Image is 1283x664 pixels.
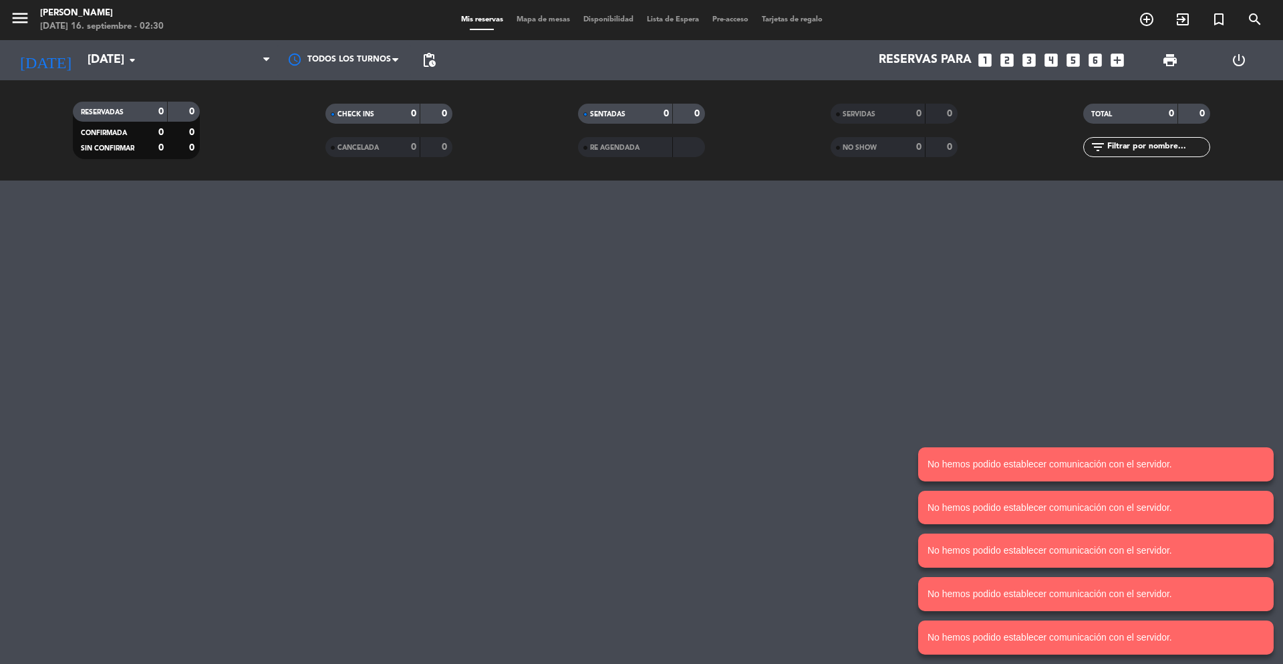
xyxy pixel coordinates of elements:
[1106,140,1209,154] input: Filtrar por nombre...
[337,144,379,151] span: CANCELADA
[879,53,972,67] span: Reservas para
[916,109,921,118] strong: 0
[590,111,625,118] span: SENTADAS
[411,142,416,152] strong: 0
[998,51,1016,69] i: looks_two
[640,16,706,23] span: Lista de Espera
[694,109,702,118] strong: 0
[577,16,640,23] span: Disponibilidad
[1042,51,1060,69] i: looks_4
[1211,11,1227,27] i: turned_in_not
[442,109,450,118] strong: 0
[918,621,1274,655] notyf-toast: No hemos podido establecer comunicación con el servidor.
[124,52,140,68] i: arrow_drop_down
[1087,51,1104,69] i: looks_6
[158,143,164,152] strong: 0
[10,45,81,75] i: [DATE]
[81,130,127,136] span: CONFIRMADA
[1109,51,1126,69] i: add_box
[510,16,577,23] span: Mapa de mesas
[158,128,164,137] strong: 0
[10,8,30,33] button: menu
[421,52,437,68] span: pending_actions
[947,109,955,118] strong: 0
[918,447,1274,481] notyf-toast: No hemos podido establecer comunicación con el servidor.
[590,144,639,151] span: RE AGENDADA
[411,109,416,118] strong: 0
[81,145,134,152] span: SIN CONFIRMAR
[1091,111,1112,118] span: TOTAL
[1139,11,1155,27] i: add_circle_outline
[454,16,510,23] span: Mis reservas
[10,8,30,28] i: menu
[189,143,197,152] strong: 0
[1247,11,1263,27] i: search
[976,51,994,69] i: looks_one
[918,577,1274,611] notyf-toast: No hemos podido establecer comunicación con el servidor.
[664,109,669,118] strong: 0
[1169,109,1174,118] strong: 0
[1064,51,1082,69] i: looks_5
[843,144,877,151] span: NO SHOW
[755,16,829,23] span: Tarjetas de regalo
[1020,51,1038,69] i: looks_3
[918,491,1274,525] notyf-toast: No hemos podido establecer comunicación con el servidor.
[442,142,450,152] strong: 0
[158,107,164,116] strong: 0
[1090,139,1106,155] i: filter_list
[916,142,921,152] strong: 0
[1231,52,1247,68] i: power_settings_new
[843,111,875,118] span: SERVIDAS
[337,111,374,118] span: CHECK INS
[918,534,1274,568] notyf-toast: No hemos podido establecer comunicación con el servidor.
[947,142,955,152] strong: 0
[189,128,197,137] strong: 0
[1199,109,1207,118] strong: 0
[40,20,164,33] div: [DATE] 16. septiembre - 02:30
[706,16,755,23] span: Pre-acceso
[1204,40,1273,80] div: LOG OUT
[40,7,164,20] div: [PERSON_NAME]
[81,109,124,116] span: RESERVADAS
[1175,11,1191,27] i: exit_to_app
[1162,52,1178,68] span: print
[189,107,197,116] strong: 0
